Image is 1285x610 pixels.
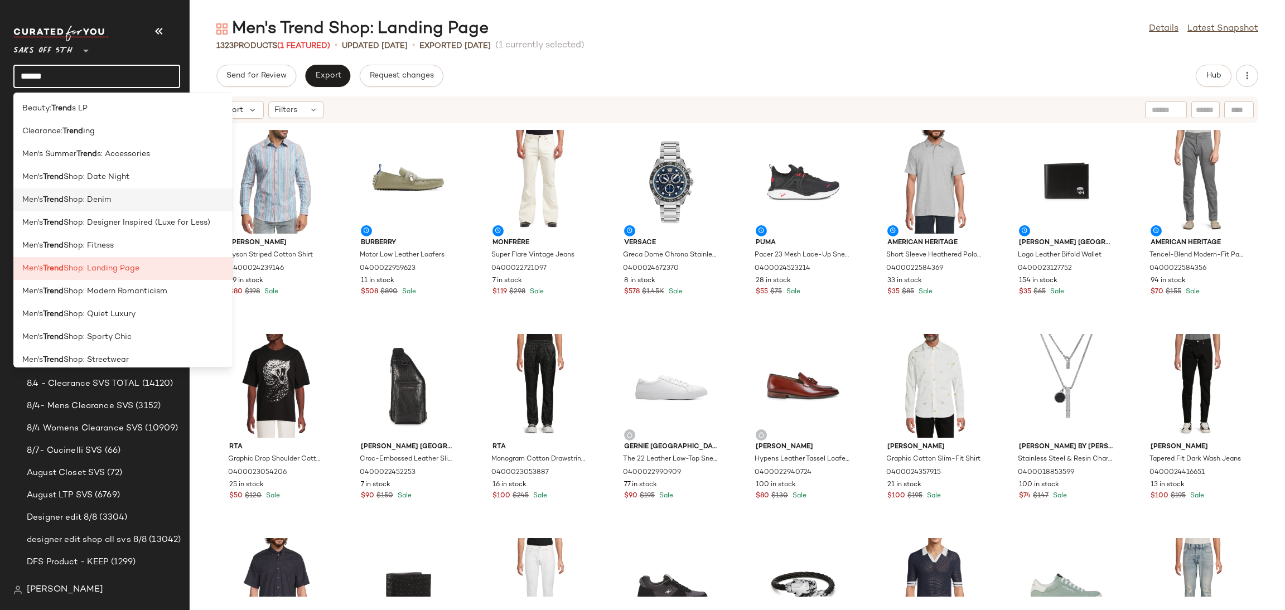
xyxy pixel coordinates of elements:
span: Sale [916,288,933,296]
span: Men's [22,285,43,297]
span: 7 in stock [492,276,522,286]
span: (3304) [97,511,127,524]
span: Shop: Modern Romanticism [64,285,167,297]
span: Tapered Fit Dark Wash Jeans [1149,454,1241,464]
span: 79 in stock [229,276,263,286]
span: Men's Summer [22,148,76,160]
span: Export [315,71,341,80]
span: 33 in stock [887,276,922,286]
span: designer edit shop all svs 8/8 [27,534,147,546]
span: $100 [887,491,905,501]
img: 0400024523214_BLACK [747,130,859,234]
img: 0400022990909_WHITE [615,334,728,438]
span: Sale [790,492,806,500]
span: • [335,39,337,52]
span: Request changes [369,71,434,80]
span: [PERSON_NAME] by [PERSON_NAME] [1019,442,1114,452]
span: Men's [22,263,43,274]
span: 0400024239146 [228,264,284,274]
span: • [412,39,415,52]
span: Monogram Cotton Drawstring Sweatpants [491,454,586,464]
span: August LTP SVS [27,489,93,502]
span: (3152) [133,400,161,413]
span: Gernie [GEOGRAPHIC_DATA] [624,442,719,452]
span: Short Sleeve Heathered Polo Shirt [886,250,981,260]
span: Rta [229,442,324,452]
b: Trend [43,240,64,251]
span: Sale [1188,492,1204,500]
span: 0400022452253 [360,468,416,478]
span: 0400024416651 [1149,468,1205,478]
b: Trend [43,217,64,229]
b: Trend [43,194,64,206]
span: Shop: Streetwear [64,354,129,366]
span: (6769) [93,489,120,502]
span: $90 [361,491,374,501]
span: Men's [22,354,43,366]
span: Men's [22,171,43,183]
img: 0400022452253_BLACK [352,334,465,438]
span: Send for Review [226,71,287,80]
span: Sale [1183,288,1200,296]
span: $198 [245,287,260,297]
span: 8 in stock [624,276,655,286]
span: 0400018853599 [1018,468,1074,478]
span: [PERSON_NAME] [GEOGRAPHIC_DATA] [1019,238,1114,248]
span: $890 [380,287,398,297]
span: $195 [907,491,922,501]
span: Shop: Denim [64,194,112,206]
span: 100 in stock [1019,480,1059,490]
img: 0400024416651_RINSEWASH [1142,334,1254,438]
span: 0400022721097 [491,264,547,274]
span: Shop: Quiet Luxury [64,308,136,320]
img: svg%3e [13,585,22,594]
span: Super Flare Vintage Jeans [491,250,574,260]
span: Shop: Landing Page [64,263,139,274]
span: Pacer 23 Mesh Lace-Up Sneakers [755,250,849,260]
b: Trend [43,171,64,183]
span: $245 [513,491,529,501]
span: Hub [1206,71,1221,80]
span: 28 in stock [756,276,791,286]
span: Men's [22,194,43,206]
span: Men's [22,331,43,343]
span: [PERSON_NAME] [GEOGRAPHIC_DATA] [361,442,456,452]
span: $100 [492,491,510,501]
span: 0400024672370 [623,264,679,274]
span: $195 [640,491,655,501]
span: 100 in stock [756,480,796,490]
span: Sale [262,288,278,296]
span: $120 [245,491,262,501]
span: Sale [1048,288,1064,296]
span: 154 in stock [1019,276,1057,286]
span: 8/4- Mens Clearance SVS [27,400,133,413]
span: Shop: Fitness [64,240,114,251]
b: Trend [76,148,97,160]
span: Clearance: [22,125,62,137]
span: (10909) [143,422,178,435]
span: Rta [492,442,587,452]
span: Shop: Sporty Chic [64,331,132,343]
b: Trend [43,285,64,297]
span: DFS Product - KEEP [27,556,109,569]
span: Sale [925,492,941,500]
span: $35 [887,287,900,297]
button: Hub [1196,65,1231,87]
p: updated [DATE] [342,40,408,52]
span: Tencel-Blend Modern-Fit Pants [1149,250,1244,260]
span: Sale [528,288,544,296]
span: $130 [771,491,788,501]
span: 8/7- Cucinelli SVS [27,444,103,457]
span: 21 in stock [887,480,921,490]
span: $508 [361,287,378,297]
span: summer stock up svs [27,578,114,591]
span: (14120) [140,377,173,390]
button: Send for Review [216,65,296,87]
span: (1299) [109,556,136,569]
img: svg%3e [626,432,633,438]
span: Beauty: [22,103,51,114]
img: 0400022584356_MARINEBLUE [1142,130,1254,234]
span: $195 [1171,491,1186,501]
b: Trend [62,125,83,137]
b: Trend [43,331,64,343]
